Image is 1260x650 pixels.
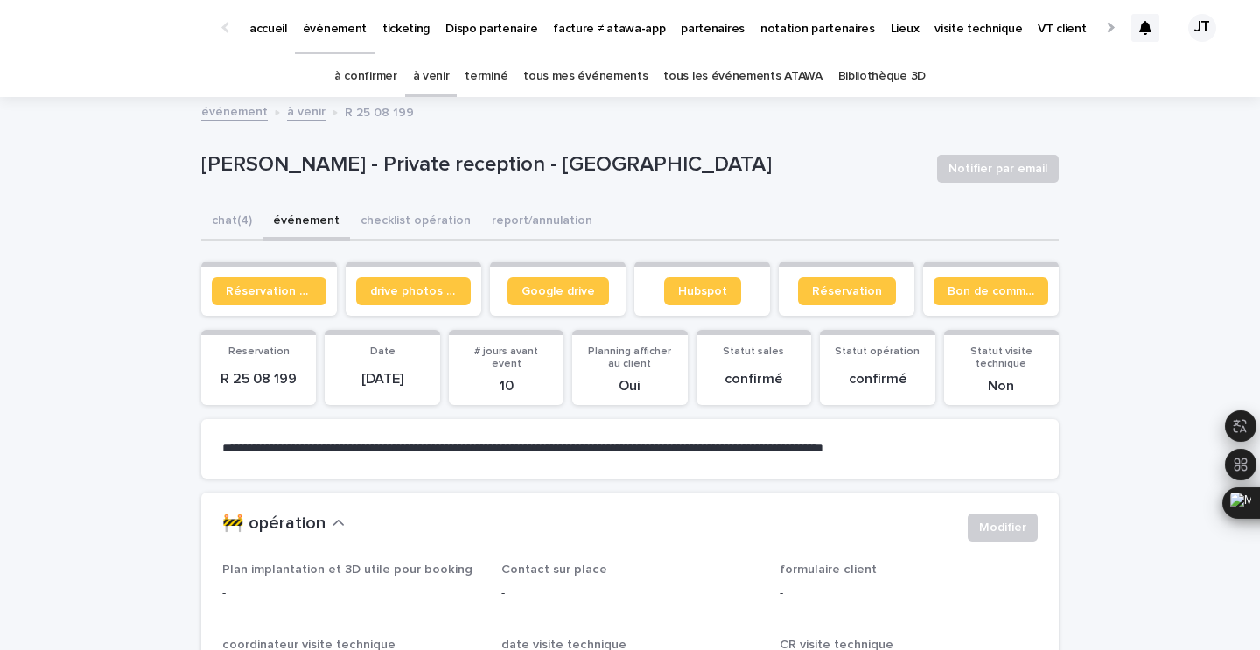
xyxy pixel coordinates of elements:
[937,155,1059,183] button: Notifier par email
[212,371,305,388] p: R 25 08 199
[678,285,727,297] span: Hubspot
[413,56,450,97] a: à venir
[948,285,1034,297] span: Bon de commande
[583,378,676,395] p: Oui
[222,514,325,535] h2: 🚧 opération
[356,277,471,305] a: drive photos coordinateur
[222,584,480,603] p: -
[588,346,671,369] span: Planning afficher au client
[798,277,896,305] a: Réservation
[335,371,429,388] p: [DATE]
[201,152,923,178] p: [PERSON_NAME] - Private reception - [GEOGRAPHIC_DATA]
[934,277,1048,305] a: Bon de commande
[1188,14,1216,42] div: JT
[835,346,920,357] span: Statut opération
[226,285,312,297] span: Réservation client
[707,371,801,388] p: confirmé
[501,563,607,576] span: Contact sur place
[507,277,609,305] a: Google drive
[334,56,397,97] a: à confirmer
[370,346,395,357] span: Date
[474,346,538,369] span: # jours avant event
[201,204,262,241] button: chat (4)
[501,584,759,603] p: -
[970,346,1032,369] span: Statut visite technique
[948,160,1047,178] span: Notifier par email
[350,204,481,241] button: checklist opération
[222,514,345,535] button: 🚧 opération
[663,56,822,97] a: tous les événements ATAWA
[222,563,472,576] span: Plan implantation et 3D utile pour booking
[370,285,457,297] span: drive photos coordinateur
[465,56,507,97] a: terminé
[780,584,1038,603] p: -
[521,285,595,297] span: Google drive
[345,101,414,121] p: R 25 08 199
[523,56,647,97] a: tous mes événements
[723,346,784,357] span: Statut sales
[201,101,268,121] a: événement
[35,10,205,45] img: Ls34BcGeRexTGTNfXpUC
[459,378,553,395] p: 10
[212,277,326,305] a: Réservation client
[481,204,603,241] button: report/annulation
[968,514,1038,542] button: Modifier
[838,56,926,97] a: Bibliothèque 3D
[228,346,290,357] span: Reservation
[287,101,325,121] a: à venir
[979,519,1026,536] span: Modifier
[812,285,882,297] span: Réservation
[955,378,1048,395] p: Non
[262,204,350,241] button: événement
[780,563,877,576] span: formulaire client
[830,371,924,388] p: confirmé
[664,277,741,305] a: Hubspot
